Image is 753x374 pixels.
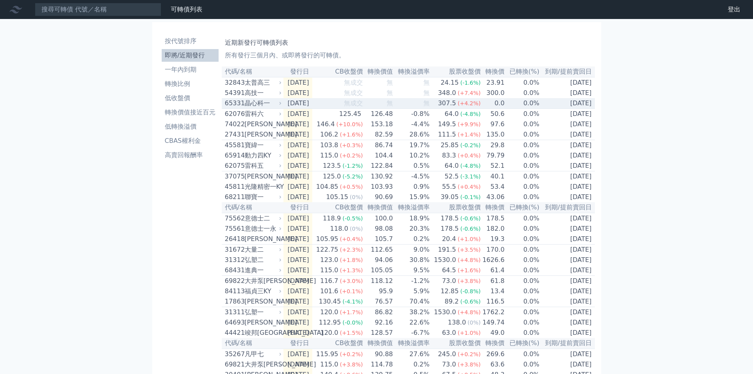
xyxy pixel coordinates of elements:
[481,255,505,265] td: 1626.6
[321,214,343,223] div: 118.9
[363,224,393,234] td: 98.08
[436,88,458,98] div: 348.0
[363,307,393,318] td: 86.82
[225,297,243,306] div: 17863
[283,192,312,202] td: [DATE]
[225,120,243,129] div: 74022
[315,245,340,254] div: 122.75
[505,129,540,140] td: 0.0%
[162,108,219,117] li: 轉換價值接近百元
[245,182,280,192] div: 光隆精密一KY
[481,192,505,202] td: 43.06
[393,265,430,276] td: 9.5%
[481,245,505,255] td: 170.0
[245,109,280,119] div: 雷科六
[460,142,481,148] span: (-0.2%)
[340,278,363,284] span: (+3.0%)
[393,182,430,192] td: 0.9%
[283,276,312,287] td: [DATE]
[225,245,243,254] div: 31672
[336,121,363,127] span: (+10.0%)
[363,129,393,140] td: 82.59
[505,98,540,109] td: 0.0%
[387,79,393,86] span: 無
[540,213,595,224] td: [DATE]
[430,202,481,213] th: 股票收盤價
[363,213,393,224] td: 100.0
[393,150,430,161] td: 10.2%
[225,287,243,296] div: 84113
[540,171,595,182] td: [DATE]
[312,202,363,213] th: CB收盤價
[443,172,460,181] div: 52.5
[283,224,312,234] td: [DATE]
[342,163,363,169] span: (-1.2%)
[225,182,243,192] div: 45811
[363,245,393,255] td: 112.65
[363,255,393,265] td: 94.06
[225,99,243,108] div: 65331
[328,224,350,234] div: 118.0
[505,140,540,151] td: 0.0%
[363,171,393,182] td: 130.92
[245,192,280,202] div: 聯寶一
[393,234,430,245] td: 0.2%
[283,296,312,307] td: [DATE]
[245,245,280,254] div: 大量二
[162,78,219,90] a: 轉換比例
[458,257,481,263] span: (+4.8%)
[162,92,219,104] a: 低收盤價
[363,109,393,120] td: 126.48
[393,192,430,202] td: 15.9%
[283,77,312,88] td: [DATE]
[440,182,458,192] div: 55.5
[283,161,312,171] td: [DATE]
[439,214,460,223] div: 178.5
[319,266,340,275] div: 115.0
[319,255,340,265] div: 123.0
[315,234,340,244] div: 105.95
[312,66,363,77] th: CB收盤價
[540,140,595,151] td: [DATE]
[321,161,343,171] div: 123.5
[458,152,481,159] span: (+0.4%)
[340,247,363,253] span: (+2.3%)
[393,245,430,255] td: 9.0%
[439,224,460,234] div: 178.5
[505,161,540,171] td: 0.0%
[460,298,481,305] span: (-0.6%)
[225,88,243,98] div: 54391
[245,214,280,223] div: 意德士二
[340,184,363,190] span: (+0.5%)
[245,130,280,139] div: [PERSON_NAME]
[505,150,540,161] td: 0.0%
[458,100,481,106] span: (+4.2%)
[540,77,595,88] td: [DATE]
[458,121,481,127] span: (+9.9%)
[162,79,219,89] li: 轉換比例
[393,66,430,77] th: 轉換溢價率
[245,234,280,244] div: [PERSON_NAME]
[439,192,460,202] div: 39.05
[505,307,540,318] td: 0.0%
[540,98,595,109] td: [DATE]
[481,265,505,276] td: 61.4
[319,287,340,296] div: 101.6
[283,119,312,129] td: [DATE]
[423,89,430,97] span: 無
[363,119,393,129] td: 153.18
[225,51,592,60] p: 所有發行三個月內、或即將發行的可轉債。
[363,66,393,77] th: 轉換價值
[283,265,312,276] td: [DATE]
[393,307,430,318] td: 38.2%
[440,276,458,286] div: 73.0
[321,172,343,181] div: 125.0
[350,194,363,200] span: (0%)
[505,213,540,224] td: 0.0%
[481,119,505,129] td: 97.6
[162,35,219,47] a: 按代號排序
[540,265,595,276] td: [DATE]
[436,130,458,139] div: 111.5
[283,286,312,296] td: [DATE]
[540,286,595,296] td: [DATE]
